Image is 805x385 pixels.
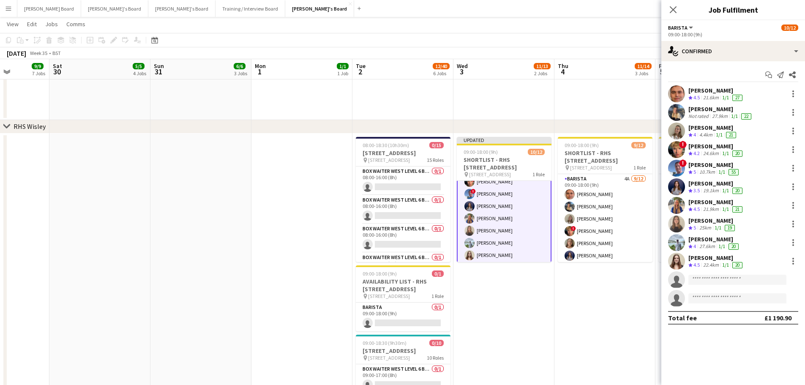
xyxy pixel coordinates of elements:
div: 24.6km [701,150,720,157]
app-card-role: Box Waiter WEST LEVEL 6 BOXES0/108:00-16:00 (8h) [356,195,450,224]
h3: [STREET_ADDRESS] [356,149,450,157]
div: 27.9km [710,113,729,120]
span: ! [571,226,576,231]
div: Confirmed [661,41,805,61]
span: Comms [66,20,85,28]
span: 1 [254,67,266,76]
div: 20 [732,188,742,194]
div: 09:00-18:00 (9h)9/12SHORTLIST - RHS [STREET_ADDRESS] [STREET_ADDRESS]1 RoleBarista4A9/1209:00-18:... [558,137,652,262]
span: ! [679,141,687,148]
div: 20 [732,150,742,157]
span: Jobs [45,20,58,28]
div: [PERSON_NAME] [688,198,744,206]
div: 22 [741,113,751,120]
div: 09:00-18:00 (9h)0/1AVAILABILITY LIST - RHS [STREET_ADDRESS] [STREET_ADDRESS]1 RoleBarista0/109:00... [356,265,450,331]
div: [PERSON_NAME] [688,235,740,243]
span: 5 [693,169,696,175]
h3: AVAILABILITY LIST - RHS [STREET_ADDRESS] [356,278,450,293]
span: 0/10 [429,340,444,346]
button: Training / Interview Board [216,0,285,17]
span: 08:00-18:30 (10h30m) [363,142,409,148]
span: 4 [693,131,696,138]
div: 3 Jobs [234,70,247,76]
app-skills-label: 1/1 [722,187,729,194]
span: 1 Role [633,164,646,171]
div: 20 [732,262,742,268]
span: 5 [658,67,666,76]
button: Barista [668,25,694,31]
span: Tue [356,62,366,70]
div: 20 [729,243,739,250]
app-card-role: Barista0/109:00-18:00 (9h) [356,303,450,331]
div: 21.6km [701,94,720,101]
div: [PERSON_NAME] [688,124,738,131]
app-skills-label: 1/1 [715,224,721,231]
div: Updated [457,137,551,144]
span: Sat [53,62,62,70]
span: 12/40 [433,63,450,69]
span: [STREET_ADDRESS] [368,157,410,163]
div: 25km [698,224,713,232]
app-skills-label: 1/1 [722,206,729,212]
app-skills-label: 1/1 [731,113,738,119]
span: 4.5 [693,206,700,212]
button: [PERSON_NAME]'s Board [81,0,148,17]
span: ! [679,159,687,167]
span: [STREET_ADDRESS] [570,164,612,171]
div: 1 Job [337,70,348,76]
app-card-role: 09:00-18:00 (9h)[PERSON_NAME][PERSON_NAME][PERSON_NAME]![PERSON_NAME]![PERSON_NAME][PERSON_NAME][... [457,124,551,289]
app-job-card: Updated09:00-18:00 (9h)10/12SHORTLIST - RHS [STREET_ADDRESS] [STREET_ADDRESS]1 Role09:00-18:00 (9... [457,137,551,262]
div: 19.1km [701,187,720,194]
span: 4.5 [693,94,700,101]
h3: [STREET_ADDRESS] [356,347,450,355]
span: 0/15 [429,142,444,148]
span: 30 [52,67,62,76]
span: Sun [154,62,164,70]
span: 5 [693,224,696,231]
span: Mon [255,62,266,70]
span: 0/1 [432,270,444,277]
a: Edit [24,19,40,30]
div: [PERSON_NAME] [688,105,753,113]
span: 3 [456,67,468,76]
app-job-card: 09:00-18:00 (9h)7/12SHORTLIST - RHS [STREET_ADDRESS] [STREET_ADDRESS]1 RoleBarista6A7/1209:00-18:... [659,137,753,262]
span: ! [471,189,476,194]
span: Week 35 [28,50,49,56]
span: 9/12 [631,142,646,148]
span: 09:00-18:00 (9h) [464,149,498,155]
span: Wed [457,62,468,70]
app-skills-label: 1/1 [718,243,725,249]
div: 6 Jobs [433,70,449,76]
app-skills-label: 1/1 [722,262,729,268]
app-job-card: 08:00-18:30 (10h30m)0/15[STREET_ADDRESS] [STREET_ADDRESS]15 RolesBox Waiter WEST LEVEL 6 BOXES0/1... [356,137,450,262]
span: [STREET_ADDRESS] [469,171,511,177]
span: 09:00-18:00 (9h) [363,270,397,277]
div: 4.4km [698,131,714,139]
span: 6/6 [234,63,246,69]
app-card-role: Barista4A9/1209:00-18:00 (9h)[PERSON_NAME][PERSON_NAME][PERSON_NAME]![PERSON_NAME][PERSON_NAME][P... [558,174,652,338]
span: 15 Roles [427,157,444,163]
div: 21.9km [701,206,720,213]
a: View [3,19,22,30]
span: 09:00-18:30 (9h30m) [363,340,407,346]
button: [PERSON_NAME]'s Board [148,0,216,17]
span: 1/1 [337,63,349,69]
div: 55 [729,169,739,175]
a: Comms [63,19,89,30]
div: 19 [725,225,735,231]
h3: Job Fulfilment [661,4,805,15]
div: BST [52,50,61,56]
div: 4 Jobs [133,70,146,76]
span: 2 [355,67,366,76]
button: [PERSON_NAME] Board [17,0,81,17]
span: Fri [659,62,666,70]
span: 10/12 [528,149,545,155]
span: Barista [668,25,688,31]
span: 9/9 [32,63,44,69]
span: 3.5 [693,187,700,194]
a: Jobs [42,19,61,30]
span: View [7,20,19,28]
span: 5/5 [133,63,145,69]
div: 27 [732,95,742,101]
app-card-role: Box Waiter WEST LEVEL 6 BOXES0/108:00-16:00 (8h) [356,253,450,281]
